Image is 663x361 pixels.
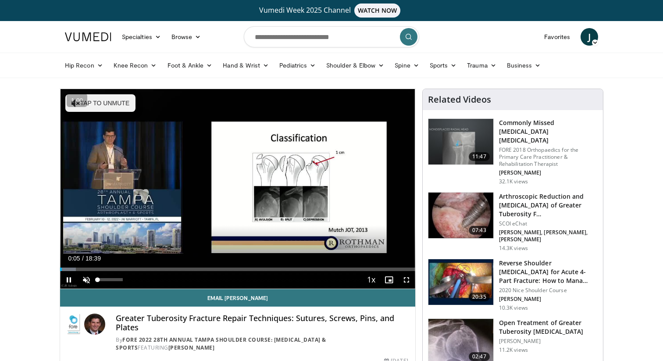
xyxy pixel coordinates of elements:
p: [PERSON_NAME] [499,169,598,176]
img: Avatar [84,314,105,335]
a: Email [PERSON_NAME] [60,289,415,307]
a: Knee Recon [108,57,162,74]
h3: Commonly Missed [MEDICAL_DATA] [MEDICAL_DATA] [499,118,598,145]
a: 07:43 Arthroscopic Reduction and [MEDICAL_DATA] of Greater Tuberosity F… SCOI eChat [PERSON_NAME]... [428,192,598,252]
span: WATCH NOW [354,4,401,18]
a: Browse [166,28,207,46]
img: f986402b-3e48-401f-842a-2c1fdc6edc35.150x105_q85_crop-smart_upscale.jpg [428,259,493,305]
p: FORE 2018 Orthopaedics for the Primary Care Practitioner & Rehabilitation Therapist [499,147,598,168]
img: b2c65235-e098-4cd2-ab0f-914df5e3e270.150x105_q85_crop-smart_upscale.jpg [428,119,493,164]
video-js: Video Player [60,89,415,289]
h3: Open Treatment of Greater Tuberosity [MEDICAL_DATA] [499,318,598,336]
span: 20:35 [469,293,490,301]
a: 11:47 Commonly Missed [MEDICAL_DATA] [MEDICAL_DATA] FORE 2018 Orthopaedics for the Primary Care P... [428,118,598,185]
button: Pause [60,271,78,289]
span: 0:05 [68,255,80,262]
input: Search topics, interventions [244,26,419,47]
p: 32.1K views [499,178,528,185]
p: 10.3K views [499,304,528,311]
p: SCOI eChat [499,220,598,227]
span: / [82,255,84,262]
a: FORE 2022 28th Annual Tampa Shoulder Course: [MEDICAL_DATA] & Sports [116,336,326,351]
button: Enable picture-in-picture mode [380,271,398,289]
button: Unmute [78,271,95,289]
p: 2020 Nice Shoulder Course [499,287,598,294]
a: J [581,28,598,46]
a: Trauma [462,57,502,74]
p: [PERSON_NAME], [PERSON_NAME], [PERSON_NAME] [499,229,598,243]
div: Volume Level [97,278,122,281]
img: 274878_0001_1.png.150x105_q85_crop-smart_upscale.jpg [428,193,493,238]
h3: Reverse Shoulder [MEDICAL_DATA] for Acute 4-Part Fracture: How to Mana… [499,259,598,285]
a: Pediatrics [274,57,321,74]
a: Hip Recon [60,57,108,74]
span: 11:47 [469,152,490,161]
button: Fullscreen [398,271,415,289]
a: 20:35 Reverse Shoulder [MEDICAL_DATA] for Acute 4-Part Fracture: How to Mana… 2020 Nice Shoulder ... [428,259,598,311]
a: [PERSON_NAME] [168,344,215,351]
button: Playback Rate [363,271,380,289]
p: [PERSON_NAME] [499,296,598,303]
h4: Greater Tuberosity Fracture Repair Techniques: Sutures, Screws, Pins, and Plates [116,314,408,332]
a: Specialties [117,28,166,46]
img: FORE 2022 28th Annual Tampa Shoulder Course: Arthroplasty & Sports [67,314,81,335]
a: Hand & Wrist [217,57,274,74]
a: Sports [424,57,462,74]
div: Progress Bar [60,268,415,271]
h3: Arthroscopic Reduction and [MEDICAL_DATA] of Greater Tuberosity F… [499,192,598,218]
p: 14.3K views [499,245,528,252]
h4: Related Videos [428,94,491,105]
a: Spine [389,57,424,74]
span: 18:39 [86,255,101,262]
button: Tap to unmute [65,94,135,112]
p: [PERSON_NAME] [499,338,598,345]
div: By FEATURING [116,336,408,352]
img: VuMedi Logo [65,32,111,41]
a: Business [502,57,546,74]
span: 07:43 [469,226,490,235]
span: 02:47 [469,352,490,361]
a: Vumedi Week 2025 ChannelWATCH NOW [66,4,597,18]
p: 11.2K views [499,347,528,354]
a: Shoulder & Elbow [321,57,389,74]
a: Foot & Ankle [162,57,218,74]
a: Favorites [539,28,575,46]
